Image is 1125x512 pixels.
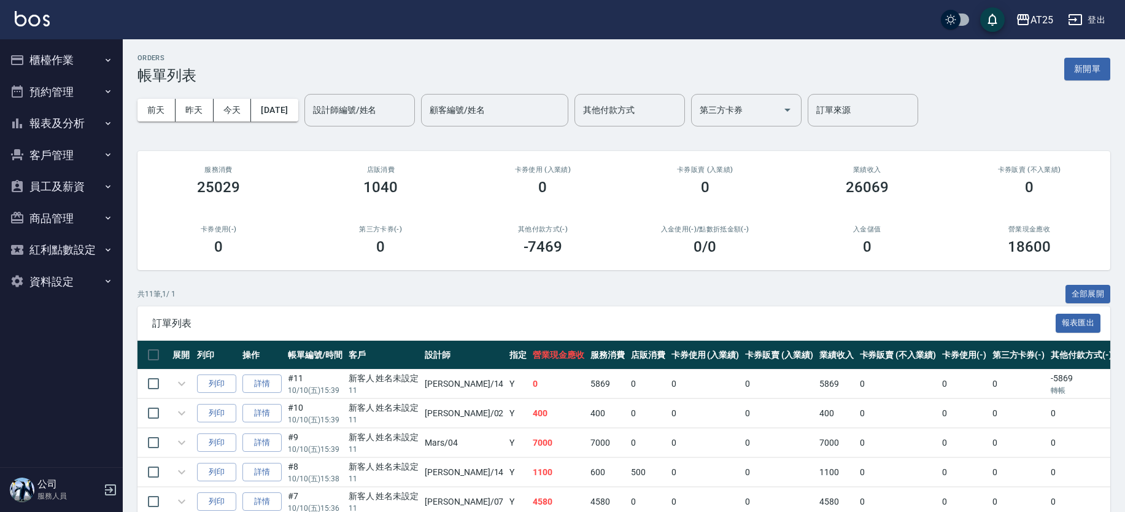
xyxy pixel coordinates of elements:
[1048,370,1115,398] td: -5869
[668,341,743,370] th: 卡券使用 (入業績)
[816,370,857,398] td: 5869
[963,166,1096,174] h2: 卡券販賣 (不入業績)
[5,203,118,235] button: 商品管理
[587,341,628,370] th: 服務消費
[288,385,342,396] p: 10/10 (五) 15:39
[587,458,628,487] td: 600
[857,341,939,370] th: 卡券販賣 (不入業績)
[137,67,196,84] h3: 帳單列表
[197,179,240,196] h3: 25029
[628,341,668,370] th: 店販消費
[137,289,176,300] p: 共 11 筆, 1 / 1
[214,99,252,122] button: 今天
[530,429,587,457] td: 7000
[288,473,342,484] p: 10/10 (五) 15:38
[816,399,857,428] td: 400
[214,238,223,255] h3: 0
[314,166,447,174] h2: 店販消費
[285,429,346,457] td: #9
[628,399,668,428] td: 0
[422,370,506,398] td: [PERSON_NAME] /14
[801,225,934,233] h2: 入金儲值
[939,458,989,487] td: 0
[5,266,118,298] button: 資料設定
[628,458,668,487] td: 500
[1065,285,1111,304] button: 全部展開
[251,99,298,122] button: [DATE]
[939,399,989,428] td: 0
[587,370,628,398] td: 5869
[1064,58,1110,80] button: 新開單
[422,341,506,370] th: 設計師
[197,492,236,511] button: 列印
[349,401,419,414] div: 新客人 姓名未設定
[242,463,282,482] a: 詳情
[530,458,587,487] td: 1100
[376,238,385,255] h3: 0
[506,341,530,370] th: 指定
[506,429,530,457] td: Y
[530,341,587,370] th: 營業現金應收
[137,99,176,122] button: 前天
[857,458,939,487] td: 0
[506,399,530,428] td: Y
[939,429,989,457] td: 0
[538,179,547,196] h3: 0
[349,490,419,503] div: 新客人 姓名未設定
[939,370,989,398] td: 0
[742,399,816,428] td: 0
[1011,7,1058,33] button: AT25
[1048,458,1115,487] td: 0
[778,100,797,120] button: Open
[701,179,709,196] h3: 0
[285,341,346,370] th: 帳單編號/時間
[169,341,194,370] th: 展開
[242,433,282,452] a: 詳情
[801,166,934,174] h2: 業績收入
[989,429,1048,457] td: 0
[152,166,285,174] h3: 服務消費
[5,139,118,171] button: 客戶管理
[285,370,346,398] td: #11
[742,429,816,457] td: 0
[242,492,282,511] a: 詳情
[638,166,771,174] h2: 卡券販賣 (入業績)
[476,225,609,233] h2: 其他付款方式(-)
[422,458,506,487] td: [PERSON_NAME] /14
[1048,399,1115,428] td: 0
[197,374,236,394] button: 列印
[422,429,506,457] td: Mars /04
[668,370,743,398] td: 0
[349,385,419,396] p: 11
[857,370,939,398] td: 0
[816,429,857,457] td: 7000
[668,458,743,487] td: 0
[816,341,857,370] th: 業績收入
[989,458,1048,487] td: 0
[587,399,628,428] td: 400
[980,7,1005,32] button: save
[15,11,50,26] img: Logo
[349,431,419,444] div: 新客人 姓名未設定
[194,341,239,370] th: 列印
[530,399,587,428] td: 400
[939,341,989,370] th: 卡券使用(-)
[5,107,118,139] button: 報表及分析
[668,399,743,428] td: 0
[989,399,1048,428] td: 0
[176,99,214,122] button: 昨天
[1048,429,1115,457] td: 0
[857,429,939,457] td: 0
[349,372,419,385] div: 新客人 姓名未設定
[1056,317,1101,328] a: 報表匯出
[288,414,342,425] p: 10/10 (五) 15:39
[1064,63,1110,74] a: 新開單
[989,341,1048,370] th: 第三方卡券(-)
[349,414,419,425] p: 11
[742,370,816,398] td: 0
[816,458,857,487] td: 1100
[5,76,118,108] button: 預約管理
[1048,341,1115,370] th: 其他付款方式(-)
[363,179,398,196] h3: 1040
[242,404,282,423] a: 詳情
